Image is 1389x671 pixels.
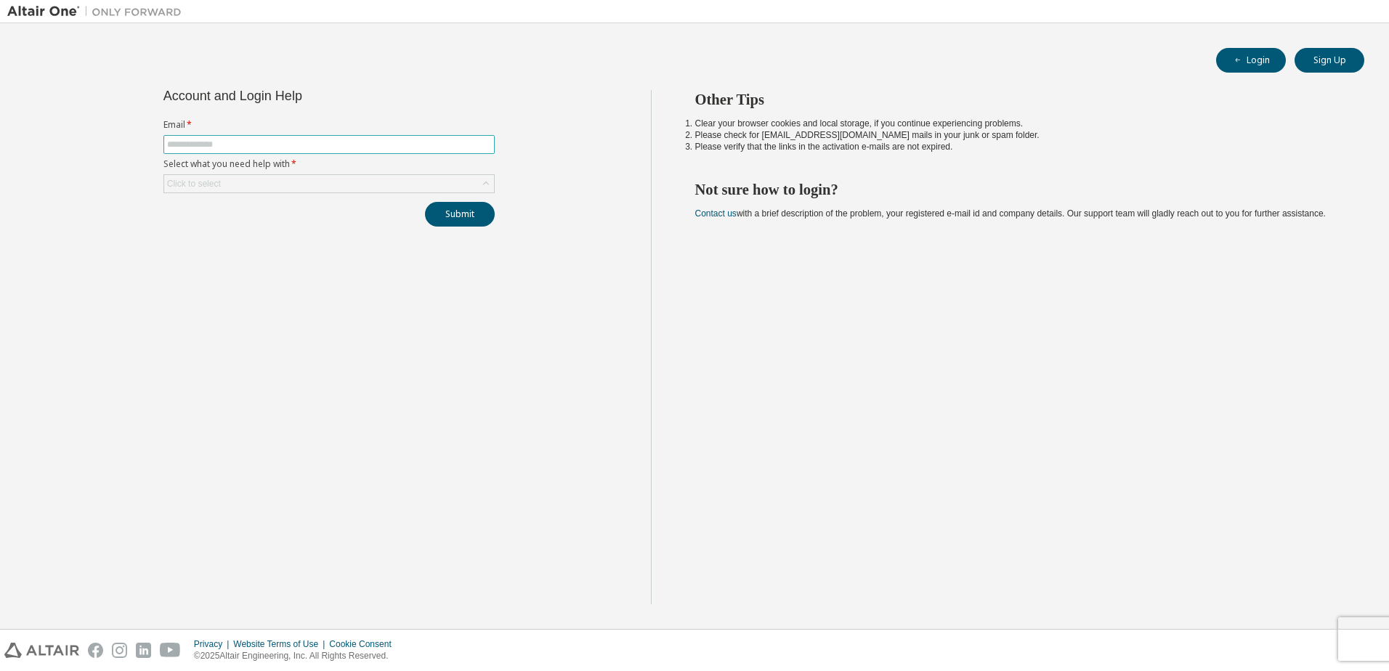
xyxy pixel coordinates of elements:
button: Submit [425,202,495,227]
img: youtube.svg [160,643,181,658]
label: Select what you need help with [163,158,495,170]
li: Please check for [EMAIL_ADDRESS][DOMAIN_NAME] mails in your junk or spam folder. [695,129,1339,141]
img: altair_logo.svg [4,643,79,658]
img: instagram.svg [112,643,127,658]
p: © 2025 Altair Engineering, Inc. All Rights Reserved. [194,650,400,662]
li: Clear your browser cookies and local storage, if you continue experiencing problems. [695,118,1339,129]
div: Website Terms of Use [233,638,329,650]
h2: Other Tips [695,90,1339,109]
label: Email [163,119,495,131]
img: Altair One [7,4,189,19]
h2: Not sure how to login? [695,180,1339,199]
a: Contact us [695,208,737,219]
div: Click to select [164,175,494,192]
img: linkedin.svg [136,643,151,658]
div: Click to select [167,178,221,190]
div: Cookie Consent [329,638,400,650]
span: with a brief description of the problem, your registered e-mail id and company details. Our suppo... [695,208,1326,219]
button: Sign Up [1295,48,1364,73]
li: Please verify that the links in the activation e-mails are not expired. [695,141,1339,152]
img: facebook.svg [88,643,103,658]
div: Privacy [194,638,233,650]
button: Login [1216,48,1286,73]
div: Account and Login Help [163,90,429,102]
